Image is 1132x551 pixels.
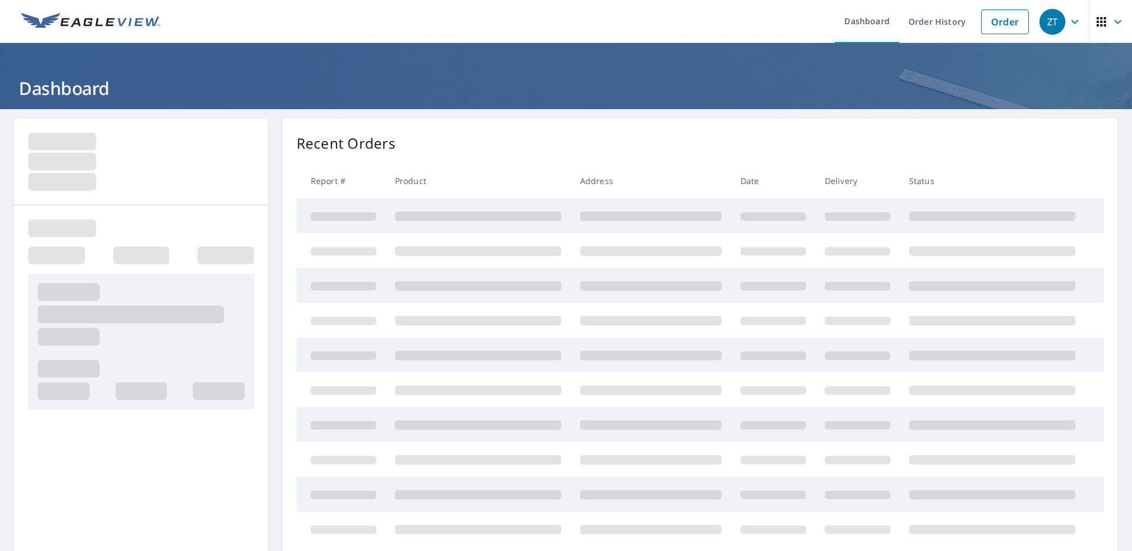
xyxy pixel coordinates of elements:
th: Report # [297,163,386,198]
a: Order [981,9,1029,34]
th: Product [386,163,571,198]
h1: Dashboard [14,76,1118,100]
th: Date [731,163,815,198]
th: Delivery [815,163,900,198]
div: ZT [1039,9,1065,35]
th: Address [571,163,731,198]
th: Status [900,163,1085,198]
p: Recent Orders [297,133,396,154]
img: EV Logo [21,13,160,31]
